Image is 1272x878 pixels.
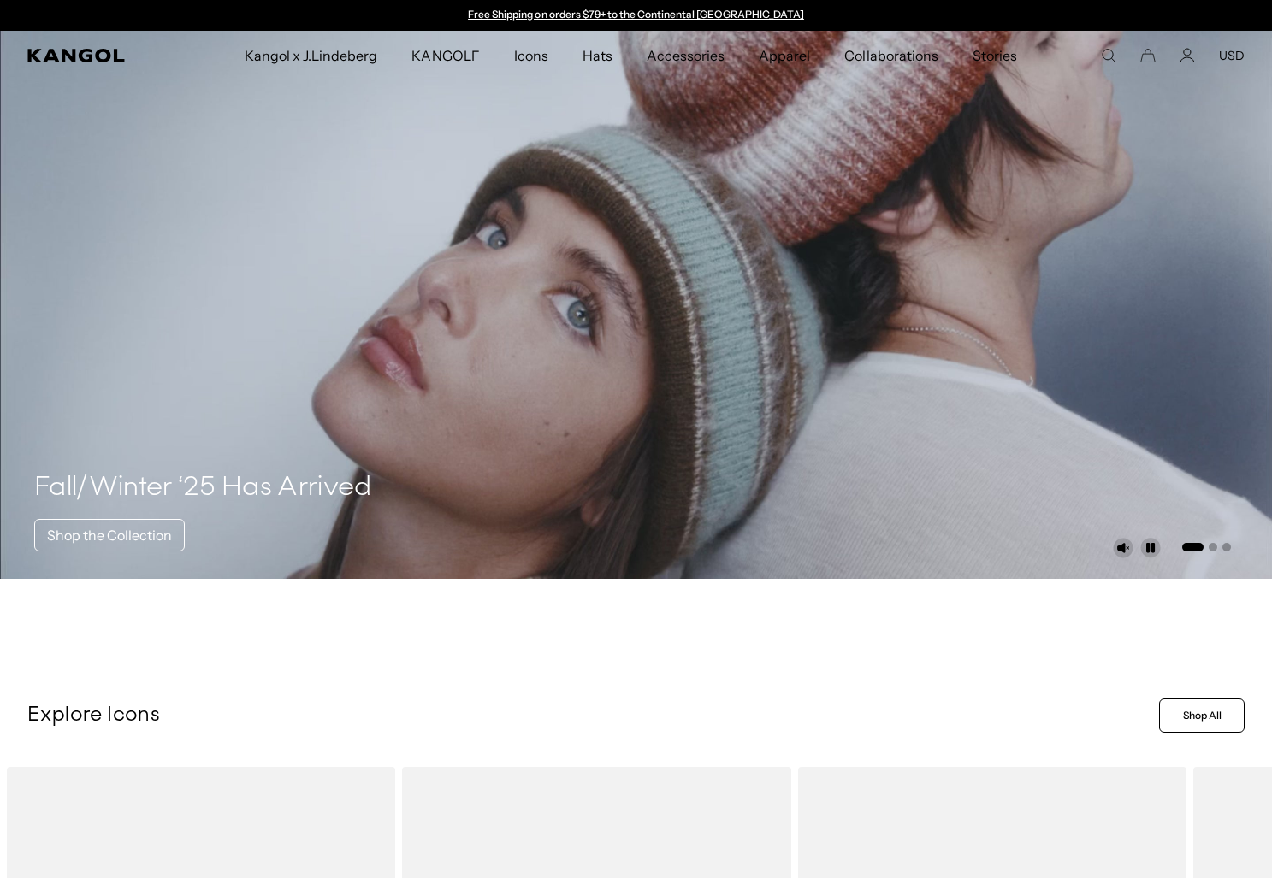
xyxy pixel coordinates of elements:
[583,31,612,80] span: Hats
[497,31,565,80] a: Icons
[228,31,395,80] a: Kangol x J.Lindeberg
[1159,698,1245,733] a: Shop All
[514,31,548,80] span: Icons
[460,9,813,22] slideshow-component: Announcement bar
[1113,538,1133,558] button: Unmute
[460,9,813,22] div: 1 of 2
[468,8,804,21] a: Free Shipping on orders $79+ to the Continental [GEOGRAPHIC_DATA]
[411,31,479,80] span: KANGOLF
[742,31,827,80] a: Apparel
[1182,543,1204,551] button: Go to slide 1
[1219,48,1245,63] button: USD
[844,31,938,80] span: Collaborations
[759,31,810,80] span: Apparel
[647,31,725,80] span: Accessories
[1101,48,1116,63] summary: Search here
[565,31,630,80] a: Hats
[973,31,1017,80] span: Stories
[245,31,378,80] span: Kangol x J.Lindeberg
[34,519,185,551] a: Shop the Collection
[34,471,372,505] h4: Fall/Winter ‘25 Has Arrived
[1180,539,1231,553] ul: Select a slide to show
[630,31,742,80] a: Accessories
[460,9,813,22] div: Announcement
[827,31,955,80] a: Collaborations
[1209,543,1217,551] button: Go to slide 2
[27,49,161,62] a: Kangol
[1140,48,1156,63] button: Cart
[955,31,1034,80] a: Stories
[1222,543,1231,551] button: Go to slide 3
[1140,538,1161,558] button: Pause
[394,31,496,80] a: KANGOLF
[1180,48,1195,63] a: Account
[27,703,1152,728] p: Explore Icons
